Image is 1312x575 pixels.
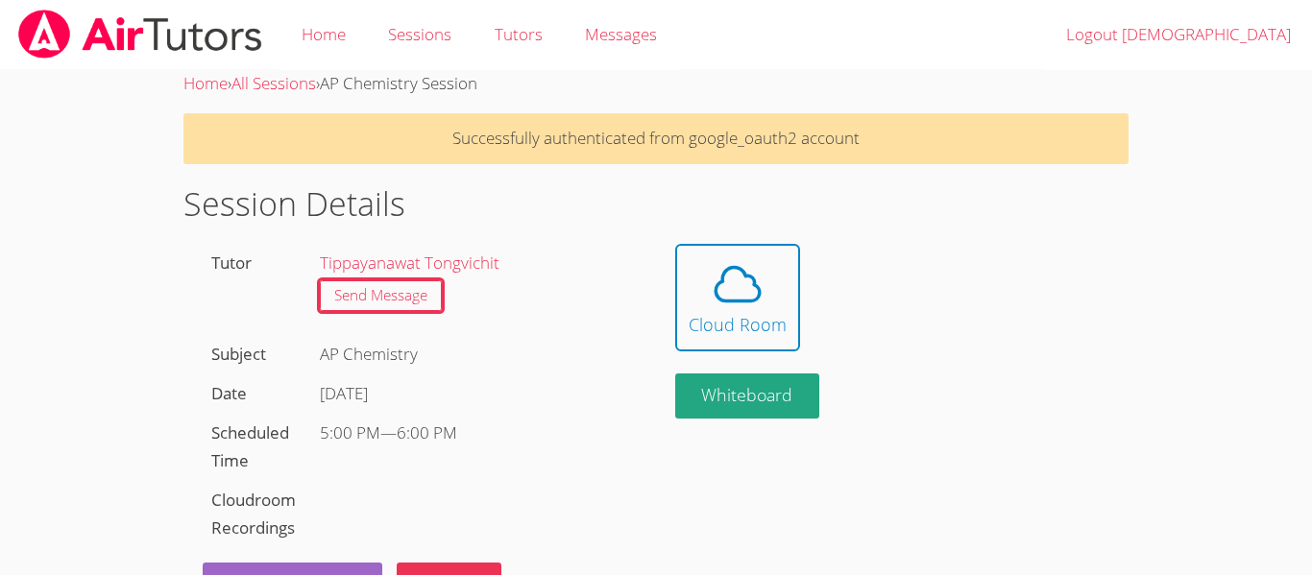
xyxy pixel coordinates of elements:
[231,72,316,94] a: All Sessions
[320,421,380,443] span: 5:00 PM
[320,252,499,274] a: Tippayanawat Tongvichit
[211,382,247,404] label: Date
[211,343,266,365] label: Subject
[183,180,1129,228] h1: Session Details
[211,252,252,274] label: Tutor
[183,70,1129,98] div: › ›
[320,280,442,312] a: Send Message
[320,419,628,447] div: —
[585,23,657,45] span: Messages
[320,72,477,94] span: AP Chemistry Session
[675,373,820,419] button: Whiteboard
[320,380,628,408] div: [DATE]
[397,421,457,443] span: 6:00 PM
[183,72,228,94] a: Home
[211,421,289,471] label: Scheduled Time
[211,489,296,539] label: Cloudroom Recordings
[16,10,264,59] img: airtutors_banner-c4298cdbf04f3fff15de1276eac7730deb9818008684d7c2e4769d2f7ddbe033.png
[675,244,800,351] button: Cloud Room
[183,113,1129,164] p: Successfully authenticated from google_oauth2 account
[689,311,787,338] div: Cloud Room
[311,335,637,374] div: AP Chemistry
